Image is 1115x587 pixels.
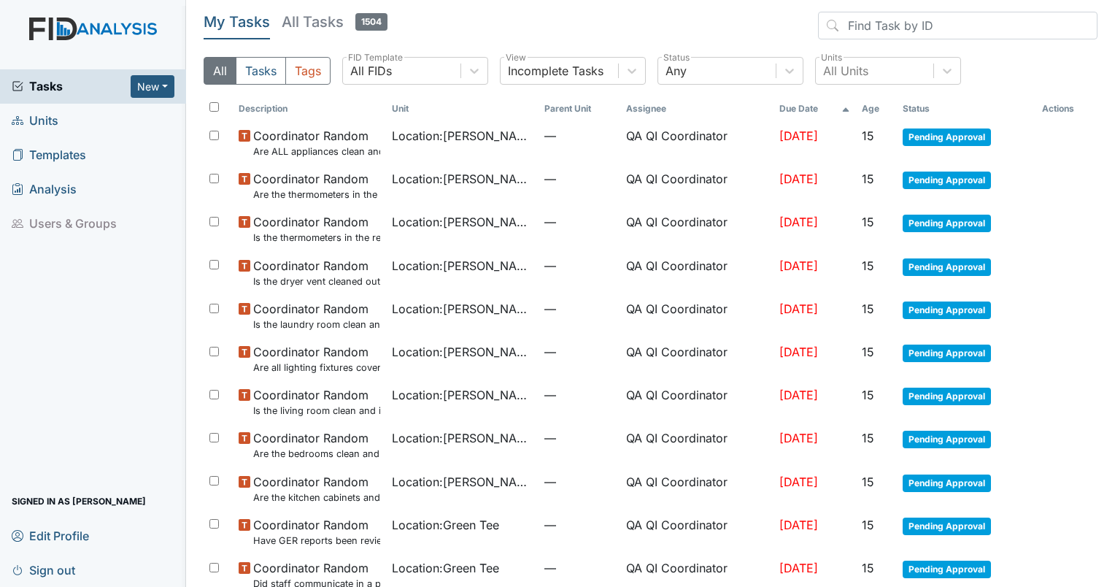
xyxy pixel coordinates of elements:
span: Location : [PERSON_NAME] [392,127,533,145]
td: QA QI Coordinator [620,510,773,553]
span: Location : [PERSON_NAME] [392,213,533,231]
span: Location : [PERSON_NAME] [392,343,533,361]
span: — [544,429,614,447]
span: 15 [862,258,874,273]
input: Toggle All Rows Selected [209,102,219,112]
span: Templates [12,144,86,166]
span: Pending Approval [903,172,991,189]
th: Toggle SortBy [233,96,386,121]
span: Location : [PERSON_NAME] [392,386,533,404]
span: — [544,300,614,318]
div: Type filter [204,57,331,85]
span: 15 [862,475,874,489]
span: Location : [PERSON_NAME] [392,170,533,188]
span: [DATE] [779,215,818,229]
span: Edit Profile [12,524,89,547]
td: QA QI Coordinator [620,251,773,294]
th: Assignee [620,96,773,121]
th: Toggle SortBy [856,96,897,121]
small: Are the kitchen cabinets and floors clean? [253,491,380,504]
span: Location : Green Tee [392,559,499,577]
div: Any [665,62,687,80]
th: Toggle SortBy [539,96,620,121]
td: QA QI Coordinator [620,121,773,164]
span: Location : Green Tee [392,516,499,534]
span: 15 [862,388,874,402]
td: QA QI Coordinator [620,294,773,337]
span: Pending Approval [903,258,991,276]
th: Actions [1036,96,1097,121]
span: Coordinator Random Is the laundry room clean and in good repair? [253,300,380,331]
span: Pending Approval [903,215,991,232]
button: All [204,57,236,85]
small: Is the laundry room clean and in good repair? [253,318,380,331]
span: [DATE] [779,561,818,575]
small: Is the dryer vent cleaned out? [253,275,380,288]
div: Incomplete Tasks [508,62,603,80]
button: Tags [285,57,331,85]
span: [DATE] [779,431,818,445]
span: Coordinator Random Are the thermometers in the freezer reading between 0 degrees and 10 degrees? [253,170,380,202]
span: Pending Approval [903,388,991,405]
span: [DATE] [779,475,818,489]
div: All Units [823,62,868,80]
span: — [544,213,614,231]
span: Pending Approval [903,345,991,362]
td: QA QI Coordinator [620,337,773,380]
small: Have GER reports been reviewed by managers within 72 hours of occurrence? [253,534,380,548]
small: Is the thermometers in the refrigerator reading between 34 degrees and 40 degrees? [253,231,380,245]
span: 15 [862,518,874,532]
span: Coordinator Random Are the bedrooms clean and in good repair? [253,429,380,461]
th: Toggle SortBy [773,96,856,121]
span: Pending Approval [903,302,991,319]
span: Location : [PERSON_NAME] [392,429,533,447]
td: QA QI Coordinator [620,164,773,207]
span: — [544,386,614,404]
span: Analysis [12,178,77,201]
span: Coordinator Random Is the living room clean and in good repair? [253,386,380,418]
td: QA QI Coordinator [620,423,773,467]
span: [DATE] [779,302,818,316]
small: Are the bedrooms clean and in good repair? [253,447,380,461]
span: 15 [862,302,874,316]
td: QA QI Coordinator [620,467,773,510]
span: — [544,127,614,145]
th: Toggle SortBy [386,96,539,121]
th: Toggle SortBy [897,96,1036,121]
span: Location : [PERSON_NAME] [392,300,533,318]
td: QA QI Coordinator [620,380,773,423]
span: 1504 [355,13,387,31]
span: Coordinator Random Have GER reports been reviewed by managers within 72 hours of occurrence? [253,516,380,548]
small: Is the living room clean and in good repair? [253,404,380,418]
span: Pending Approval [903,518,991,535]
span: — [544,257,614,275]
span: Coordinator Random Are ALL appliances clean and working properly? [253,127,380,158]
span: Pending Approval [903,431,991,448]
small: Are ALL appliances clean and working properly? [253,145,380,158]
span: Pending Approval [903,561,991,578]
span: Location : [PERSON_NAME] [392,257,533,275]
span: 15 [862,172,874,186]
span: [DATE] [779,172,818,186]
span: Signed in as [PERSON_NAME] [12,490,146,513]
div: All FIDs [350,62,392,80]
span: 15 [862,345,874,359]
span: [DATE] [779,388,818,402]
span: Pending Approval [903,128,991,146]
span: Coordinator Random Is the thermometers in the refrigerator reading between 34 degrees and 40 degr... [253,213,380,245]
span: [DATE] [779,518,818,532]
span: — [544,559,614,577]
a: Tasks [12,77,131,95]
span: — [544,343,614,361]
span: Coordinator Random Is the dryer vent cleaned out? [253,257,380,288]
span: [DATE] [779,345,818,359]
span: 15 [862,215,874,229]
span: Pending Approval [903,475,991,492]
span: 15 [862,431,874,445]
button: New [131,75,174,98]
small: Are the thermometers in the freezer reading between 0 degrees and 10 degrees? [253,188,380,202]
span: Coordinator Random Are the kitchen cabinets and floors clean? [253,473,380,504]
span: Units [12,110,58,132]
h5: My Tasks [204,12,270,32]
